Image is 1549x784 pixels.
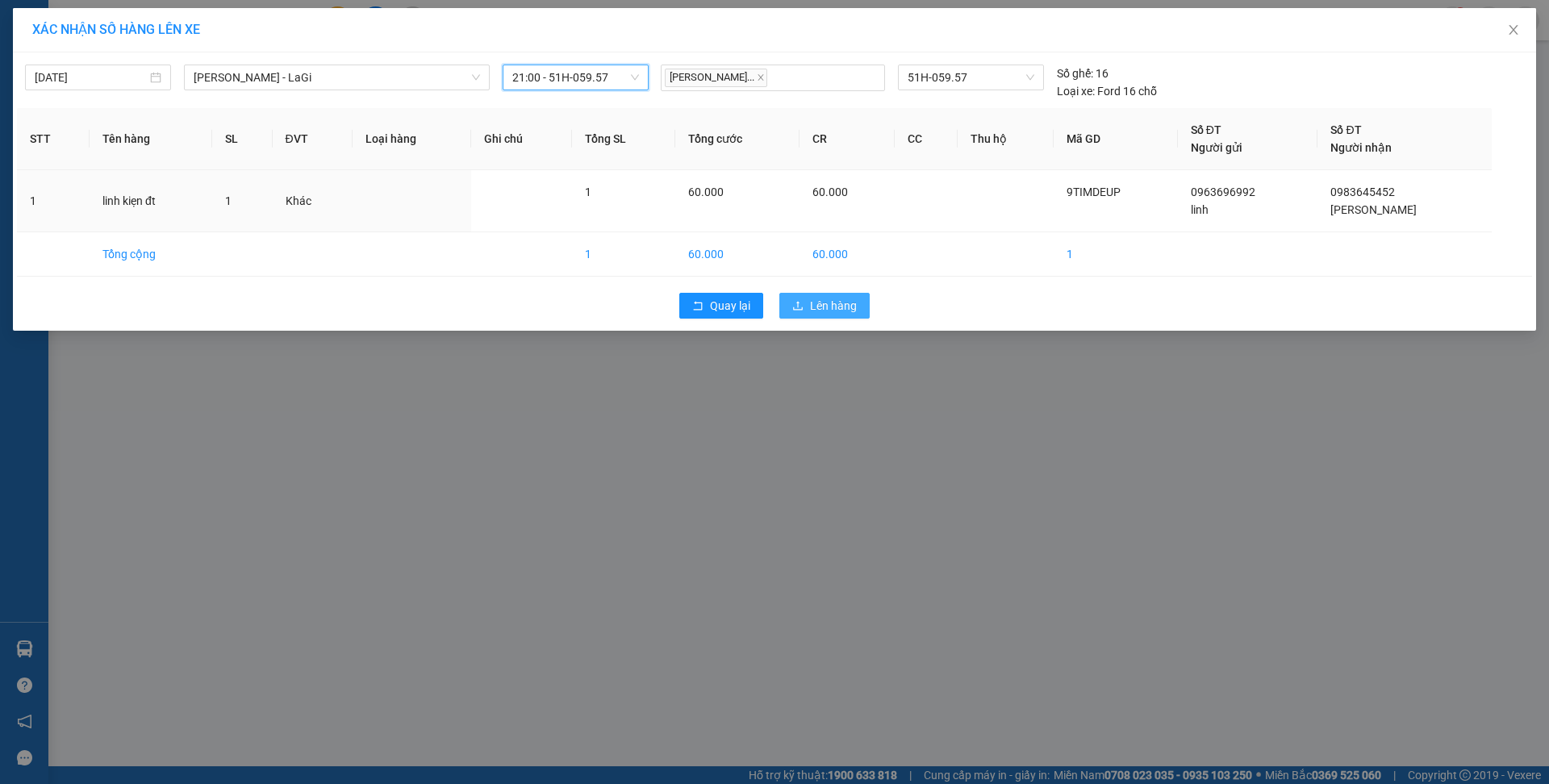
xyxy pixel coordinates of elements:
[792,300,804,313] span: upload
[273,170,353,232] td: Khác
[665,69,767,87] span: [PERSON_NAME]...
[1191,141,1242,154] span: Người gửi
[810,297,857,315] span: Lên hàng
[1191,186,1255,198] span: 0963696992
[1057,65,1109,82] div: 16
[800,108,895,170] th: CR
[6,6,81,52] strong: Nhà xe Mỹ Loan
[585,186,591,198] span: 1
[675,232,800,277] td: 60.000
[1067,186,1121,198] span: 9TIMDEUP
[1330,203,1417,216] span: [PERSON_NAME]
[225,194,232,207] span: 1
[692,300,704,313] span: rollback
[710,297,750,315] span: Quay lại
[958,108,1054,170] th: Thu hộ
[1191,123,1221,136] span: Số ĐT
[1054,108,1178,170] th: Mã GD
[90,170,212,232] td: linh kiẹn đt
[1057,82,1157,100] div: Ford 16 chỗ
[90,108,212,170] th: Tên hàng
[1330,141,1392,154] span: Người nhận
[1330,123,1361,136] span: Số ĐT
[1330,186,1395,198] span: 0983645452
[6,105,79,120] span: 0968278298
[126,28,198,46] span: 9TIMDEUP
[471,108,571,170] th: Ghi chú
[688,186,724,198] span: 60.000
[800,232,895,277] td: 60.000
[812,186,848,198] span: 60.000
[779,293,870,319] button: uploadLên hàng
[1191,203,1209,216] span: linh
[895,108,958,170] th: CC
[17,108,90,170] th: STT
[6,56,76,102] span: 33 Bác Ái, P Phước Hội, TX Lagi
[1507,23,1520,36] span: close
[675,108,800,170] th: Tổng cước
[353,108,471,170] th: Loại hàng
[1054,232,1178,277] td: 1
[273,108,353,170] th: ĐVT
[90,232,212,277] td: Tổng cộng
[1057,82,1095,100] span: Loại xe:
[679,293,763,319] button: rollbackQuay lại
[35,69,147,86] input: 14/10/2025
[471,73,481,82] span: down
[32,22,200,37] span: XÁC NHẬN SỐ HÀNG LÊN XE
[212,108,272,170] th: SL
[512,65,639,90] span: 21:00 - 51H-059.57
[908,65,1033,90] span: 51H-059.57
[1491,8,1536,53] button: Close
[572,108,676,170] th: Tổng SL
[17,170,90,232] td: 1
[1057,65,1093,82] span: Số ghế:
[757,73,765,81] span: close
[194,65,480,90] span: Hồ Chí Minh - LaGi
[572,232,676,277] td: 1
